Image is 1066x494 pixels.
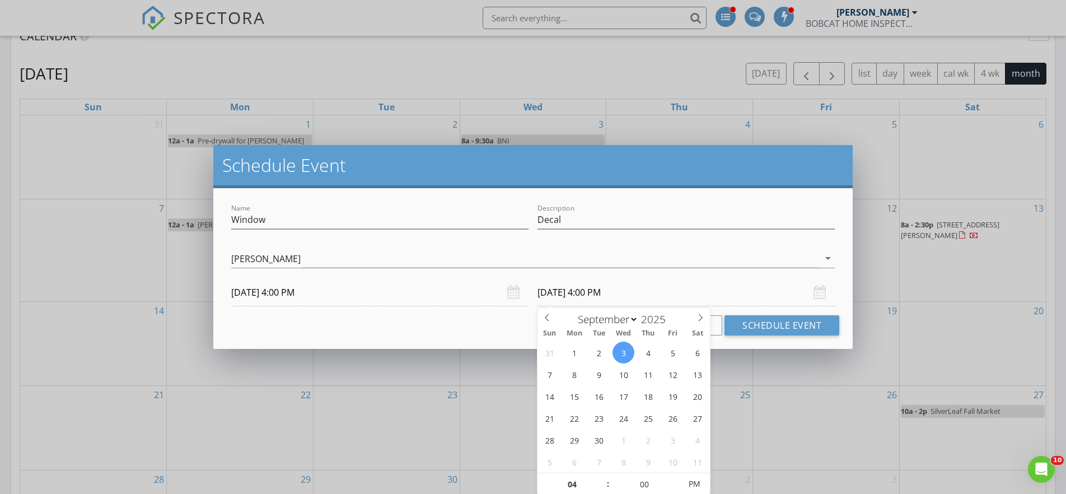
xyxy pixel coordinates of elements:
input: Select date [231,279,529,306]
span: September 24, 2025 [613,407,634,429]
span: September 28, 2025 [539,429,560,451]
span: September 15, 2025 [563,385,585,407]
span: September 21, 2025 [539,407,560,429]
span: Thu [636,330,661,337]
span: September 7, 2025 [539,363,560,385]
span: September 12, 2025 [662,363,684,385]
i: arrow_drop_down [821,251,835,265]
span: October 5, 2025 [539,451,560,473]
span: September 11, 2025 [637,363,659,385]
span: September 10, 2025 [613,363,634,385]
span: October 3, 2025 [662,429,684,451]
span: Tue [587,330,611,337]
span: September 9, 2025 [588,363,610,385]
span: 10 [1051,456,1064,465]
span: October 8, 2025 [613,451,634,473]
span: October 6, 2025 [563,451,585,473]
span: September 25, 2025 [637,407,659,429]
span: September 6, 2025 [686,342,708,363]
span: October 2, 2025 [637,429,659,451]
span: Wed [611,330,636,337]
span: Sat [685,330,710,337]
input: Select date [537,279,835,306]
span: September 8, 2025 [563,363,585,385]
span: Mon [562,330,587,337]
span: October 7, 2025 [588,451,610,473]
span: September 1, 2025 [563,342,585,363]
span: September 19, 2025 [662,385,684,407]
span: October 10, 2025 [662,451,684,473]
span: September 30, 2025 [588,429,610,451]
span: October 9, 2025 [637,451,659,473]
iframe: Intercom live chat [1028,456,1055,483]
span: August 31, 2025 [539,342,560,363]
button: Schedule Event [724,315,839,335]
span: September 20, 2025 [686,385,708,407]
span: September 17, 2025 [613,385,634,407]
span: September 22, 2025 [563,407,585,429]
span: September 27, 2025 [686,407,708,429]
span: September 5, 2025 [662,342,684,363]
span: September 18, 2025 [637,385,659,407]
span: September 16, 2025 [588,385,610,407]
input: Year [638,312,675,327]
span: Fri [661,330,685,337]
span: September 29, 2025 [563,429,585,451]
span: October 4, 2025 [686,429,708,451]
span: September 23, 2025 [588,407,610,429]
span: September 13, 2025 [686,363,708,385]
span: September 14, 2025 [539,385,560,407]
span: Sun [537,330,562,337]
span: October 11, 2025 [686,451,708,473]
div: [PERSON_NAME] [231,254,301,264]
span: October 1, 2025 [613,429,634,451]
span: September 3, 2025 [613,342,634,363]
span: September 26, 2025 [662,407,684,429]
h2: Schedule Event [222,154,844,176]
span: September 2, 2025 [588,342,610,363]
span: September 4, 2025 [637,342,659,363]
